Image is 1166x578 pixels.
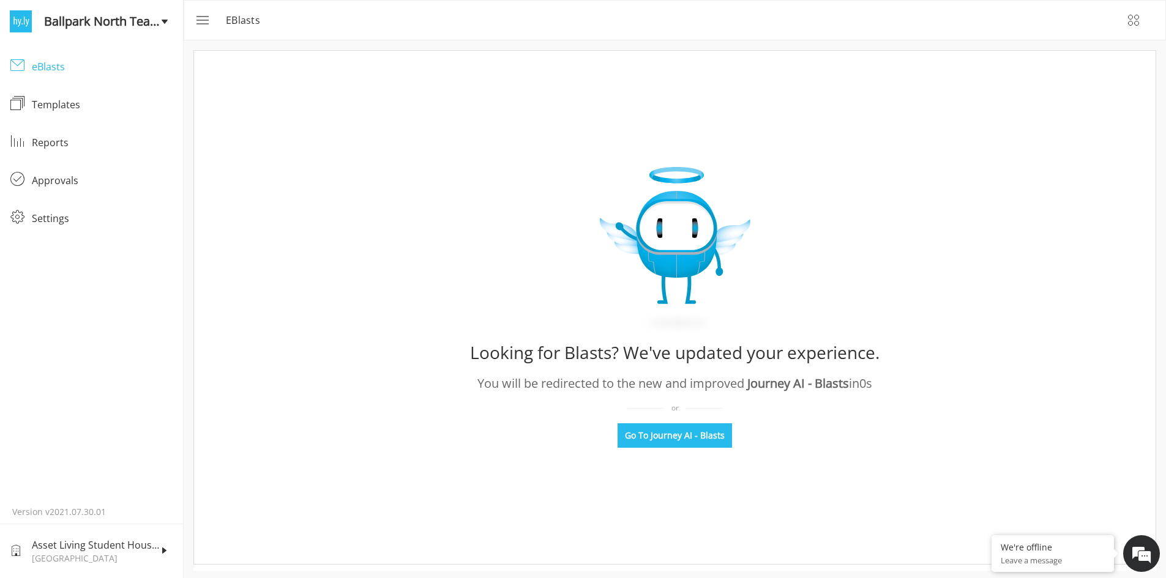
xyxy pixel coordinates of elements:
div: You will be redirected to the new and improved in 0 s [477,374,872,393]
div: Leave a message [64,69,206,84]
div: Templates [32,97,173,112]
textarea: Type your message and click 'Submit' [6,334,233,377]
span: We are offline. Please leave us a message. [26,154,214,278]
img: expiry_Image [600,167,750,335]
div: Reports [32,135,173,150]
button: Go To Journey AI - Blasts [618,423,732,448]
span: Ballpark North Team [44,12,161,31]
span: Go To Journey AI - Blasts [625,429,725,442]
p: Version v2021.07.30.01 [12,506,171,518]
div: Minimize live chat window [201,6,230,35]
img: logo [10,10,32,32]
span: Journey AI - Blasts [747,375,849,391]
div: Looking for Blasts? We've updated your experience. [470,338,880,367]
img: d_692782471_company_1567716308916_692782471 [21,61,51,92]
div: eBlasts [32,59,173,74]
div: We're offline [1001,541,1105,553]
div: Settings [32,211,173,226]
div: or [627,402,723,413]
p: Leave a message [1001,555,1105,566]
p: eBlasts [226,13,267,28]
div: Approvals [32,173,173,188]
button: menu [187,6,216,35]
em: Submit [179,377,222,393]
